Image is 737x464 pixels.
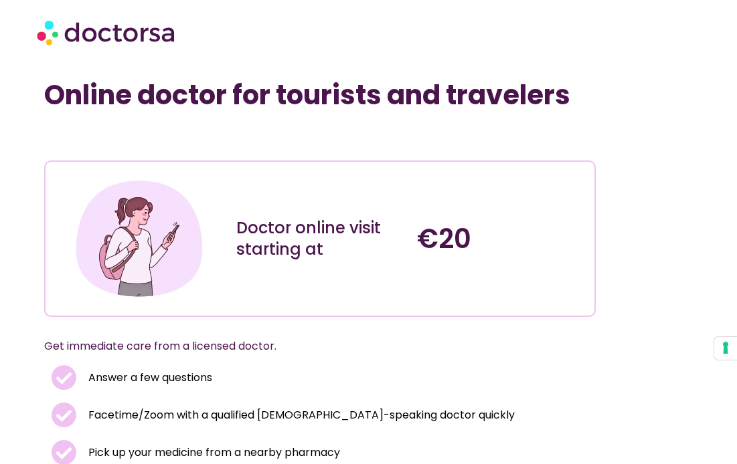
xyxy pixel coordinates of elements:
[51,131,252,147] iframe: Customer reviews powered by Trustpilot
[85,368,212,387] span: Answer a few questions
[417,223,584,255] h4: €20
[85,443,340,462] span: Pick up your medicine from a nearby pharmacy
[236,217,404,260] div: Doctor online visit starting at
[85,406,515,425] span: Facetime/Zoom with a qualified [DEMOGRAPHIC_DATA]-speaking doctor quickly
[714,337,737,360] button: Your consent preferences for tracking technologies
[44,337,564,356] p: Get immediate care from a licensed doctor.
[44,79,596,111] h1: Online doctor for tourists and travelers
[72,172,206,306] img: Illustration depicting a young woman in a casual outfit, engaged with her smartphone. She has a p...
